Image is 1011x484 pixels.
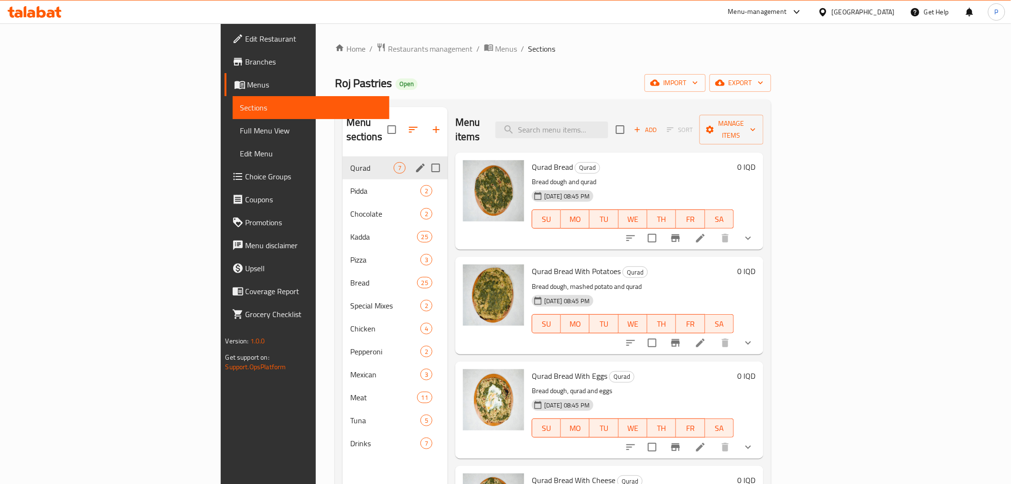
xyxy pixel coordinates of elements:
[233,142,389,165] a: Edit Menu
[226,361,286,373] a: Support.OpsPlatform
[417,231,432,242] div: items
[225,234,389,257] a: Menu disclaimer
[630,122,661,137] span: Add item
[343,225,448,248] div: Kadda25
[705,418,734,438] button: SA
[590,209,618,229] button: TU
[343,294,448,317] div: Special Mixes2
[343,248,448,271] div: Pizza3
[420,185,432,197] div: items
[225,27,389,50] a: Edit Restaurant
[695,441,706,453] a: Edit menu item
[536,212,557,226] span: SU
[540,192,593,201] span: [DATE] 08:45 PM
[343,202,448,225] div: Chocolate2
[417,392,432,403] div: items
[350,208,420,220] div: Chocolate
[575,162,600,174] div: Qurad
[680,317,701,331] span: FR
[532,369,607,383] span: Qurad Bread With Eggs
[705,314,734,333] button: SA
[396,80,418,88] span: Open
[742,337,754,349] svg: Show Choices
[717,77,764,89] span: export
[642,228,662,248] span: Select to update
[225,188,389,211] a: Coupons
[382,120,402,140] span: Select all sections
[680,212,701,226] span: FR
[417,277,432,288] div: items
[540,401,593,410] span: [DATE] 08:45 PM
[647,314,676,333] button: TH
[402,118,425,141] span: Sort sections
[455,115,484,144] h2: Menu items
[247,79,382,90] span: Menus
[421,347,432,356] span: 2
[705,209,734,229] button: SA
[413,161,428,175] button: edit
[623,267,647,278] span: Qurad
[561,314,590,333] button: MO
[699,115,764,144] button: Manage items
[350,346,420,357] span: Pepperoni
[565,212,586,226] span: MO
[396,78,418,90] div: Open
[642,333,662,353] span: Select to update
[350,231,417,242] div: Kadda
[714,436,737,459] button: delete
[246,286,382,297] span: Coverage Report
[742,441,754,453] svg: Show Choices
[664,436,687,459] button: Branch-specific-item
[709,212,730,226] span: SA
[225,303,389,326] a: Grocery Checklist
[532,314,561,333] button: SU
[335,72,392,94] span: Roj Pastries
[664,227,687,250] button: Branch-specific-item
[350,162,394,174] span: Qurad
[350,392,417,403] span: Meat
[495,121,608,138] input: search
[610,120,630,140] span: Select section
[394,162,406,174] div: items
[421,416,432,425] span: 5
[647,209,676,229] button: TH
[240,102,382,113] span: Sections
[225,280,389,303] a: Coverage Report
[246,56,382,67] span: Branches
[350,300,420,311] span: Special Mixes
[647,418,676,438] button: TH
[421,301,432,310] span: 2
[593,317,614,331] span: TU
[343,340,448,363] div: Pepperoni2
[350,369,420,380] div: Mexican
[246,263,382,274] span: Upsell
[246,194,382,205] span: Coupons
[343,386,448,409] div: Meat11
[738,160,756,174] h6: 0 IQD
[495,43,517,55] span: Menus
[394,164,405,173] span: 7
[463,264,524,326] img: Qurad Bread With Potatoes
[532,418,561,438] button: SU
[233,119,389,142] a: Full Menu View
[418,393,432,402] span: 11
[420,369,432,380] div: items
[350,185,420,197] div: Pidda
[350,323,420,334] div: Chicken
[420,415,432,426] div: items
[350,277,417,288] span: Bread
[661,122,699,137] span: Select section first
[738,264,756,278] h6: 0 IQD
[463,369,524,430] img: Qurad Bread With Eggs
[350,254,420,265] span: Pizza
[343,363,448,386] div: Mexican3
[651,212,672,226] span: TH
[680,421,701,435] span: FR
[246,240,382,251] span: Menu disclaimer
[521,43,525,55] li: /
[350,415,420,426] span: Tuna
[532,281,734,293] p: Bread dough, mashed potato and qurad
